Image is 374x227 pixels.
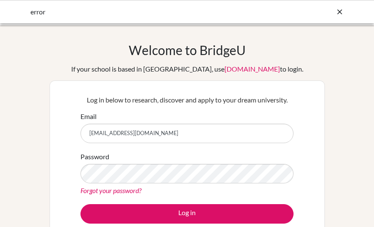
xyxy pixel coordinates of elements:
[80,95,294,105] p: Log in below to research, discover and apply to your dream university.
[71,64,303,74] div: If your school is based in [GEOGRAPHIC_DATA], use to login.
[80,152,109,162] label: Password
[30,7,217,17] div: error
[224,65,280,73] a: [DOMAIN_NAME]
[80,186,141,194] a: Forgot your password?
[80,111,97,122] label: Email
[80,204,294,224] button: Log in
[129,42,246,58] h1: Welcome to BridgeU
